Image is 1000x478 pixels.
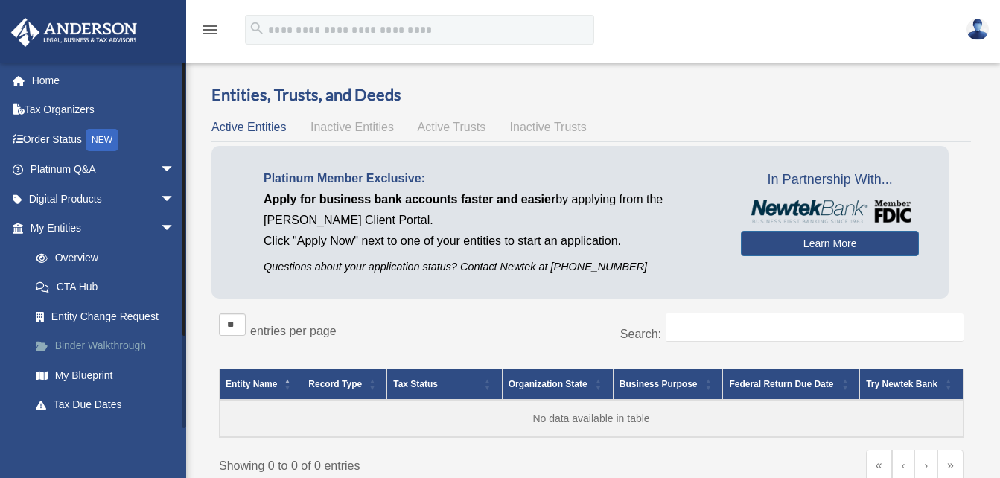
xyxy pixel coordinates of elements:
[21,331,197,361] a: Binder Walkthrough
[220,400,964,437] td: No data available in table
[249,20,265,36] i: search
[220,369,302,400] th: Entity Name: Activate to invert sorting
[10,214,197,243] a: My Entitiesarrow_drop_down
[219,450,580,477] div: Showing 0 to 0 of 0 entries
[502,369,613,400] th: Organization State: Activate to sort
[10,95,197,125] a: Tax Organizers
[21,390,197,420] a: Tax Due Dates
[264,168,719,189] p: Platinum Member Exclusive:
[613,369,723,400] th: Business Purpose: Activate to sort
[160,214,190,244] span: arrow_drop_down
[866,375,940,393] div: Try Newtek Bank
[201,21,219,39] i: menu
[264,193,555,205] span: Apply for business bank accounts faster and easier
[201,26,219,39] a: menu
[21,243,190,273] a: Overview
[723,369,860,400] th: Federal Return Due Date: Activate to sort
[387,369,502,400] th: Tax Status: Activate to sort
[250,325,337,337] label: entries per page
[10,184,197,214] a: Digital Productsarrow_drop_down
[741,231,919,256] a: Learn More
[620,328,661,340] label: Search:
[10,66,197,95] a: Home
[264,258,719,276] p: Questions about your application status? Contact Newtek at [PHONE_NUMBER]
[310,121,394,133] span: Inactive Entities
[10,419,197,449] a: My [PERSON_NAME] Teamarrow_drop_down
[21,360,197,390] a: My Blueprint
[211,83,971,106] h3: Entities, Trusts, and Deeds
[418,121,486,133] span: Active Trusts
[393,379,438,389] span: Tax Status
[226,379,277,389] span: Entity Name
[264,231,719,252] p: Click "Apply Now" next to one of your entities to start an application.
[160,419,190,450] span: arrow_drop_down
[21,273,197,302] a: CTA Hub
[510,121,587,133] span: Inactive Trusts
[741,168,919,192] span: In Partnership With...
[860,369,964,400] th: Try Newtek Bank : Activate to sort
[10,124,197,155] a: Order StatusNEW
[729,379,833,389] span: Federal Return Due Date
[264,189,719,231] p: by applying from the [PERSON_NAME] Client Portal.
[21,302,197,331] a: Entity Change Request
[308,379,362,389] span: Record Type
[86,129,118,151] div: NEW
[748,200,911,223] img: NewtekBankLogoSM.png
[509,379,587,389] span: Organization State
[302,369,387,400] th: Record Type: Activate to sort
[211,121,286,133] span: Active Entities
[160,155,190,185] span: arrow_drop_down
[10,155,197,185] a: Platinum Q&Aarrow_drop_down
[7,18,141,47] img: Anderson Advisors Platinum Portal
[966,19,989,40] img: User Pic
[160,184,190,214] span: arrow_drop_down
[620,379,698,389] span: Business Purpose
